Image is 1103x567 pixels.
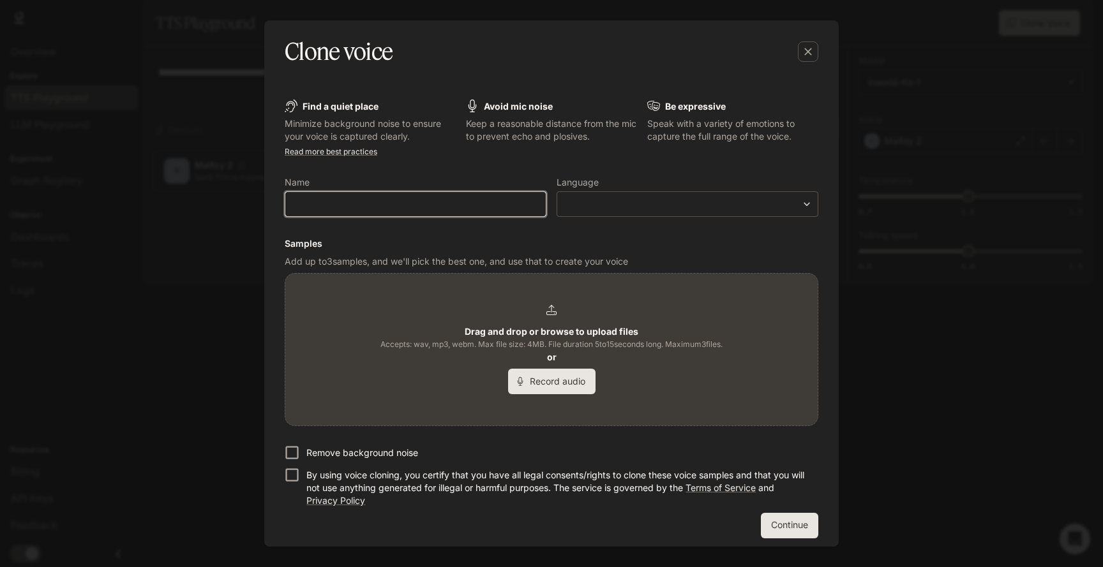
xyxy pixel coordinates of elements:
[285,117,456,143] p: Minimize background noise to ensure your voice is captured clearly.
[484,101,553,112] b: Avoid mic noise
[285,178,310,187] p: Name
[686,482,756,493] a: Terms of Service
[665,101,726,112] b: Be expressive
[306,446,418,459] p: Remove background noise
[508,369,596,394] button: Record audio
[285,147,377,156] a: Read more best practices
[380,338,723,351] span: Accepts: wav, mp3, webm. Max file size: 4MB. File duration 5 to 15 seconds long. Maximum 3 files.
[465,326,638,337] b: Drag and drop or browse to upload files
[647,117,818,143] p: Speak with a variety of emotions to capture the full range of the voice.
[557,178,599,187] p: Language
[285,237,818,250] h6: Samples
[466,117,637,143] p: Keep a reasonable distance from the mic to prevent echo and plosives.
[761,513,818,538] button: Continue
[303,101,379,112] b: Find a quiet place
[306,469,808,507] p: By using voice cloning, you certify that you have all legal consents/rights to clone these voice ...
[547,351,557,362] b: or
[285,255,818,268] p: Add up to 3 samples, and we'll pick the best one, and use that to create your voice
[285,36,393,68] h5: Clone voice
[306,495,365,506] a: Privacy Policy
[557,198,818,210] div: ​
